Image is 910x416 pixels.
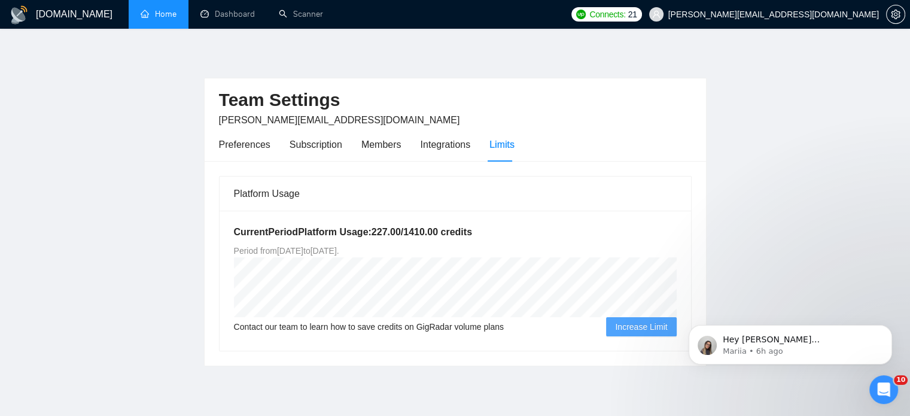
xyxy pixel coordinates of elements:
[887,10,905,19] span: setting
[10,5,29,25] img: logo
[219,115,460,125] span: [PERSON_NAME][EMAIL_ADDRESS][DOMAIN_NAME]
[576,10,586,19] img: upwork-logo.png
[606,317,676,336] button: Increase Limit
[219,137,270,152] div: Preferences
[279,9,323,19] a: searchScanner
[290,137,342,152] div: Subscription
[652,10,661,19] span: user
[200,9,255,19] a: dashboardDashboard
[234,246,339,256] span: Period from [DATE] to [DATE] .
[886,5,905,24] button: setting
[589,8,625,21] span: Connects:
[615,320,667,333] span: Increase Limit
[628,8,637,21] span: 21
[421,137,471,152] div: Integrations
[52,46,206,57] p: Message from Mariia, sent 6h ago
[234,320,504,333] span: Contact our team to learn how to save credits on GigRadar volume plans
[141,9,176,19] a: homeHome
[234,225,677,239] h5: Current Period Platform Usage: 227.00 / 1410.00 credits
[886,10,905,19] a: setting
[894,375,908,385] span: 10
[52,35,203,223] span: Hey [PERSON_NAME][EMAIL_ADDRESS][DOMAIN_NAME], Looks like your Upwork agency Viztech Soft Solutio...
[489,137,515,152] div: Limits
[219,88,692,113] h2: Team Settings
[869,375,898,404] iframe: Intercom live chat
[234,177,677,211] div: Platform Usage
[671,300,910,384] iframe: Intercom notifications message
[361,137,401,152] div: Members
